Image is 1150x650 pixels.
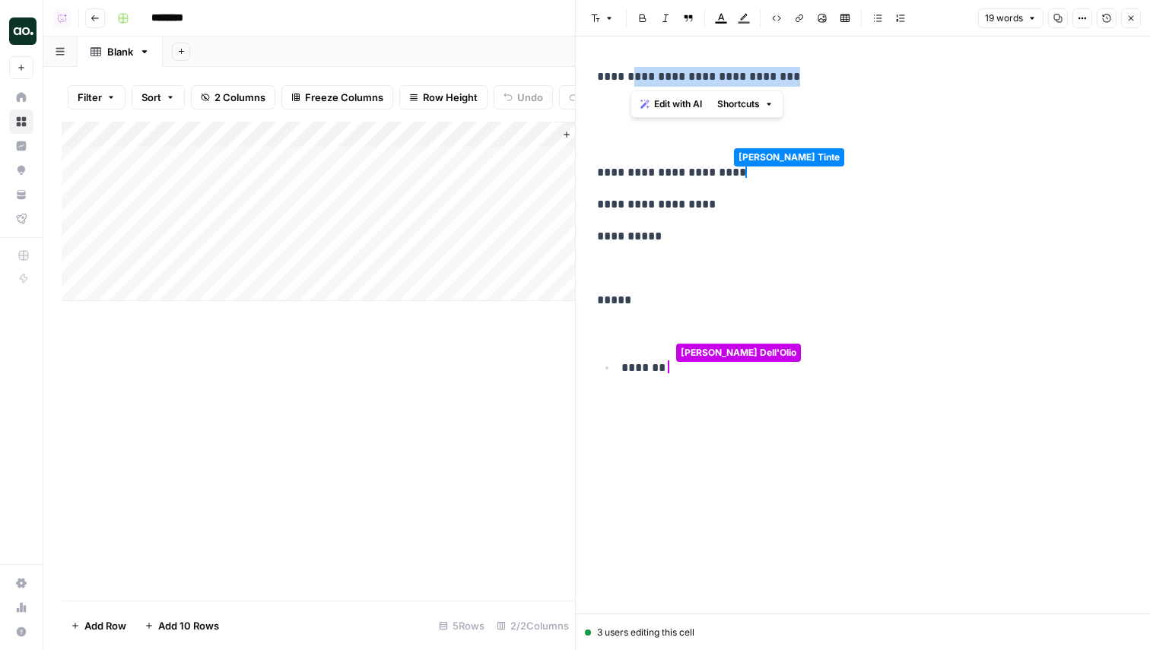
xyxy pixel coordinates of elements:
[132,85,185,109] button: Sort
[141,90,161,105] span: Sort
[305,90,383,105] span: Freeze Columns
[985,11,1023,25] span: 19 words
[9,109,33,134] a: Browse
[214,90,265,105] span: 2 Columns
[517,90,543,105] span: Undo
[68,85,125,109] button: Filter
[62,614,135,638] button: Add Row
[585,626,1141,639] div: 3 users editing this cell
[978,8,1044,28] button: 19 words
[491,614,575,638] div: 2/2 Columns
[281,85,393,109] button: Freeze Columns
[711,94,780,114] button: Shortcuts
[9,207,33,231] a: Flightpath
[433,614,491,638] div: 5 Rows
[9,620,33,644] button: Help + Support
[423,90,478,105] span: Row Height
[654,97,702,111] span: Edit with AI
[84,618,126,633] span: Add Row
[9,17,37,45] img: AirOps Builders Logo
[9,134,33,158] a: Insights
[494,85,553,109] button: Undo
[9,12,33,50] button: Workspace: AirOps Builders
[9,595,33,620] a: Usage
[9,158,33,182] a: Opportunities
[191,85,275,109] button: 2 Columns
[399,85,488,109] button: Row Height
[717,97,760,111] span: Shortcuts
[634,94,708,114] button: Edit with AI
[9,182,33,207] a: Your Data
[135,614,228,638] button: Add 10 Rows
[158,618,219,633] span: Add 10 Rows
[78,90,102,105] span: Filter
[107,44,133,59] div: Blank
[9,85,33,109] a: Home
[9,571,33,595] a: Settings
[78,36,163,67] a: Blank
